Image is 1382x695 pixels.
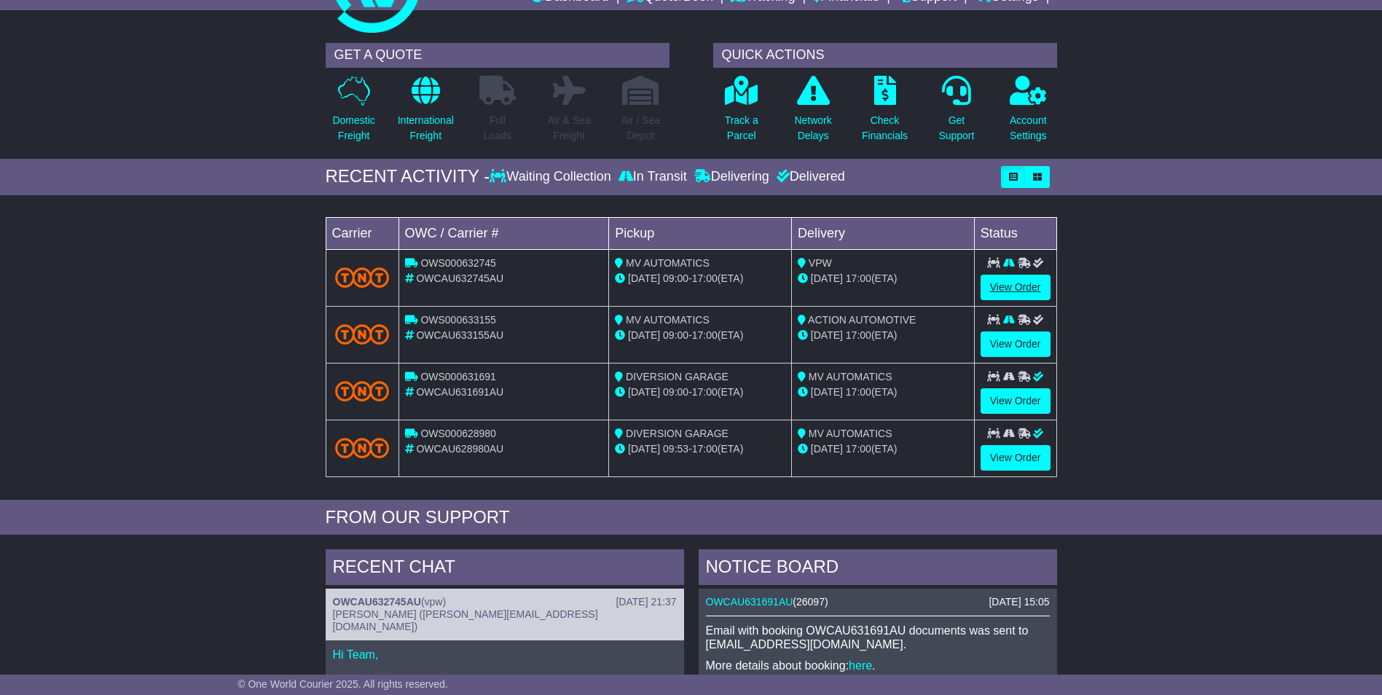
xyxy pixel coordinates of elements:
[479,113,516,144] p: Full Loads
[849,659,872,672] a: here
[615,385,785,400] div: - (ETA)
[628,443,660,455] span: [DATE]
[706,596,1050,608] div: ( )
[811,272,843,284] span: [DATE]
[326,43,670,68] div: GET A QUOTE
[615,328,785,343] div: - (ETA)
[326,549,684,589] div: RECENT CHAT
[798,271,968,286] div: (ETA)
[798,385,968,400] div: (ETA)
[846,386,871,398] span: 17:00
[335,324,390,344] img: TNT_Domestic.png
[798,441,968,457] div: (ETA)
[416,386,503,398] span: OWCAU631691AU
[791,217,974,249] td: Delivery
[335,381,390,401] img: TNT_Domestic.png
[794,113,831,144] p: Network Delays
[861,75,908,152] a: CheckFinancials
[809,428,892,439] span: MV AUTOMATICS
[628,386,660,398] span: [DATE]
[326,166,490,187] div: RECENT ACTIVITY -
[691,169,773,185] div: Delivering
[416,329,503,341] span: OWCAU633155AU
[335,267,390,287] img: TNT_Domestic.png
[333,596,421,608] a: OWCAU632745AU
[773,169,845,185] div: Delivered
[663,443,688,455] span: 09:53
[699,549,1057,589] div: NOTICE BOARD
[692,443,718,455] span: 17:00
[333,596,677,608] div: ( )
[793,75,832,152] a: NetworkDelays
[398,113,454,144] p: International Freight
[663,329,688,341] span: 09:00
[628,272,660,284] span: [DATE]
[981,331,1051,357] a: View Order
[981,388,1051,414] a: View Order
[981,275,1051,300] a: View Order
[615,169,691,185] div: In Transit
[725,113,758,144] p: Track a Parcel
[420,314,496,326] span: OWS000633155
[326,507,1057,528] div: FROM OUR SUPPORT
[938,113,974,144] p: Get Support
[615,441,785,457] div: - (ETA)
[989,596,1049,608] div: [DATE] 15:05
[692,329,718,341] span: 17:00
[663,272,688,284] span: 09:00
[626,371,729,382] span: DIVERSION GARAGE
[692,386,718,398] span: 17:00
[808,314,916,326] span: ACTION AUTOMOTIVE
[626,428,729,439] span: DIVERSION GARAGE
[796,596,825,608] span: 26097
[706,624,1050,651] p: Email with booking OWCAU631691AU documents was sent to [EMAIL_ADDRESS][DOMAIN_NAME].
[333,608,598,632] span: [PERSON_NAME] ([PERSON_NAME][EMAIL_ADDRESS][DOMAIN_NAME])
[397,75,455,152] a: InternationalFreight
[420,371,496,382] span: OWS000631691
[626,314,710,326] span: MV AUTOMATICS
[548,113,591,144] p: Air & Sea Freight
[1010,113,1047,144] p: Account Settings
[862,113,908,144] p: Check Financials
[811,443,843,455] span: [DATE]
[416,272,503,284] span: OWCAU632745AU
[416,443,503,455] span: OWCAU628980AU
[663,386,688,398] span: 09:00
[706,659,1050,672] p: More details about booking: .
[615,271,785,286] div: - (ETA)
[706,596,793,608] a: OWCAU631691AU
[420,428,496,439] span: OWS000628980
[938,75,975,152] a: GetSupport
[628,329,660,341] span: [DATE]
[846,272,871,284] span: 17:00
[1009,75,1048,152] a: AccountSettings
[490,169,614,185] div: Waiting Collection
[811,386,843,398] span: [DATE]
[616,596,676,608] div: [DATE] 21:37
[798,328,968,343] div: (ETA)
[713,43,1057,68] div: QUICK ACTIONS
[692,272,718,284] span: 17:00
[981,445,1051,471] a: View Order
[332,113,374,144] p: Domestic Freight
[621,113,661,144] p: Air / Sea Depot
[425,596,443,608] span: vpw
[335,438,390,458] img: TNT_Domestic.png
[398,217,609,249] td: OWC / Carrier #
[809,257,832,269] span: VPW
[846,329,871,341] span: 17:00
[326,217,398,249] td: Carrier
[846,443,871,455] span: 17:00
[237,678,448,690] span: © One World Courier 2025. All rights reserved.
[331,75,375,152] a: DomesticFreight
[724,75,759,152] a: Track aParcel
[811,329,843,341] span: [DATE]
[609,217,792,249] td: Pickup
[809,371,892,382] span: MV AUTOMATICS
[974,217,1056,249] td: Status
[420,257,496,269] span: OWS000632745
[626,257,710,269] span: MV AUTOMATICS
